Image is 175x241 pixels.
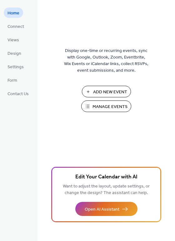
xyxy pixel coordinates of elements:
span: Want to adjust the layout, update settings, or change the design? The assistant can help. [63,182,150,197]
span: Home [7,10,19,17]
span: Form [7,77,17,84]
a: Settings [4,61,27,72]
button: Open AI Assistant [75,202,137,216]
button: Add New Event [82,86,131,97]
span: Display one-time or recurring events, sync with Google, Outlook, Zoom, Eventbrite, Wix Events or ... [64,48,148,74]
span: Settings [7,64,24,70]
a: Design [4,48,25,58]
a: Views [4,34,23,45]
button: Manage Events [81,100,131,112]
a: Home [4,8,23,18]
span: Design [7,50,21,57]
span: Open AI Assistant [85,206,119,213]
a: Contact Us [4,88,32,99]
span: Connect [7,23,24,30]
a: Connect [4,21,28,31]
a: Form [4,75,21,85]
span: Edit Your Calendar with AI [75,173,137,182]
span: Views [7,37,19,44]
span: Contact Us [7,91,29,97]
span: Add New Event [93,89,127,95]
span: Manage Events [92,104,127,110]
